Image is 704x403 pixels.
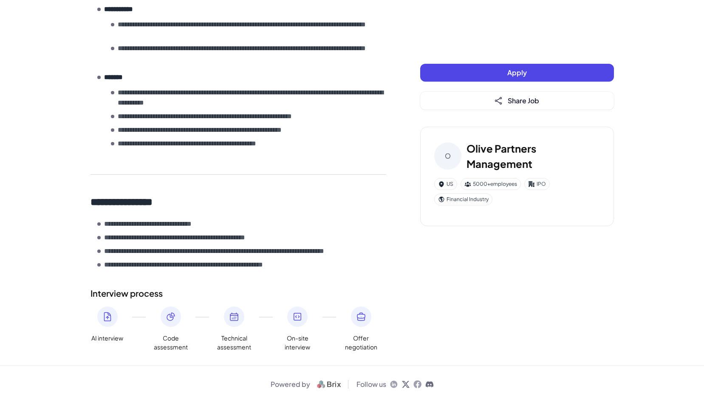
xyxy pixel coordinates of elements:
div: IPO [524,178,550,190]
span: Code assessment [154,334,188,352]
h2: Interview process [90,287,386,300]
img: logo [314,379,345,389]
span: Apply [507,68,527,77]
div: 5000+ employees [461,178,521,190]
span: Follow us [356,379,386,389]
span: AI interview [91,334,123,343]
button: Apply [420,64,614,82]
h3: Olive Partners Management [467,141,600,171]
span: On-site interview [280,334,314,352]
span: Powered by [271,379,310,389]
span: Technical assessment [217,334,251,352]
button: Share Job [420,92,614,110]
div: Financial Industry [434,193,492,205]
div: O [434,142,461,170]
span: Offer negotiation [344,334,378,352]
span: Share Job [508,96,539,105]
div: US [434,178,457,190]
